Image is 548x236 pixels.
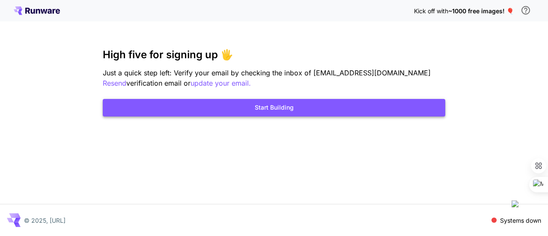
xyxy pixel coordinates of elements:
[517,2,534,19] button: In order to qualify for free credit, you need to sign up with a business email address and click ...
[24,216,66,225] p: © 2025, [URL]
[191,78,251,89] button: update your email.
[103,69,431,77] span: Just a quick step left: Verify your email by checking the inbox of [EMAIL_ADDRESS][DOMAIN_NAME]
[103,49,445,61] h3: High five for signing up 🖐️
[126,79,191,87] span: verification email or
[448,7,514,15] span: ~1000 free images! 🎈
[103,99,445,117] button: Start Building
[414,7,448,15] span: Kick off with
[500,216,541,225] p: Systems down
[103,78,126,89] button: Resend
